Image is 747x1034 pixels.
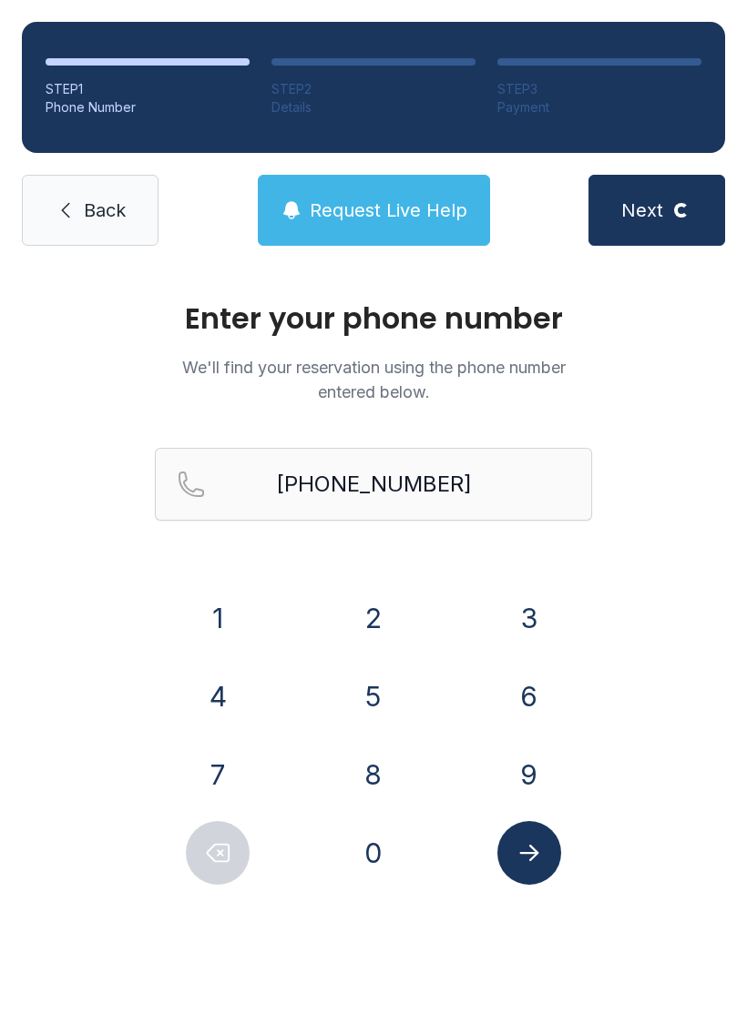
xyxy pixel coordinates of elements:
[271,80,476,98] div: STEP 2
[342,586,405,650] button: 2
[497,80,701,98] div: STEP 3
[497,98,701,117] div: Payment
[186,821,250,885] button: Delete number
[155,355,592,404] p: We'll find your reservation using the phone number entered below.
[186,664,250,728] button: 4
[310,198,467,223] span: Request Live Help
[497,664,561,728] button: 6
[155,304,592,333] h1: Enter your phone number
[186,743,250,806] button: 7
[186,586,250,650] button: 1
[497,586,561,650] button: 3
[621,198,663,223] span: Next
[46,98,250,117] div: Phone Number
[342,821,405,885] button: 0
[342,664,405,728] button: 5
[497,821,561,885] button: Submit lookup form
[497,743,561,806] button: 9
[342,743,405,806] button: 8
[46,80,250,98] div: STEP 1
[84,198,126,223] span: Back
[271,98,476,117] div: Details
[155,448,592,521] input: Reservation phone number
